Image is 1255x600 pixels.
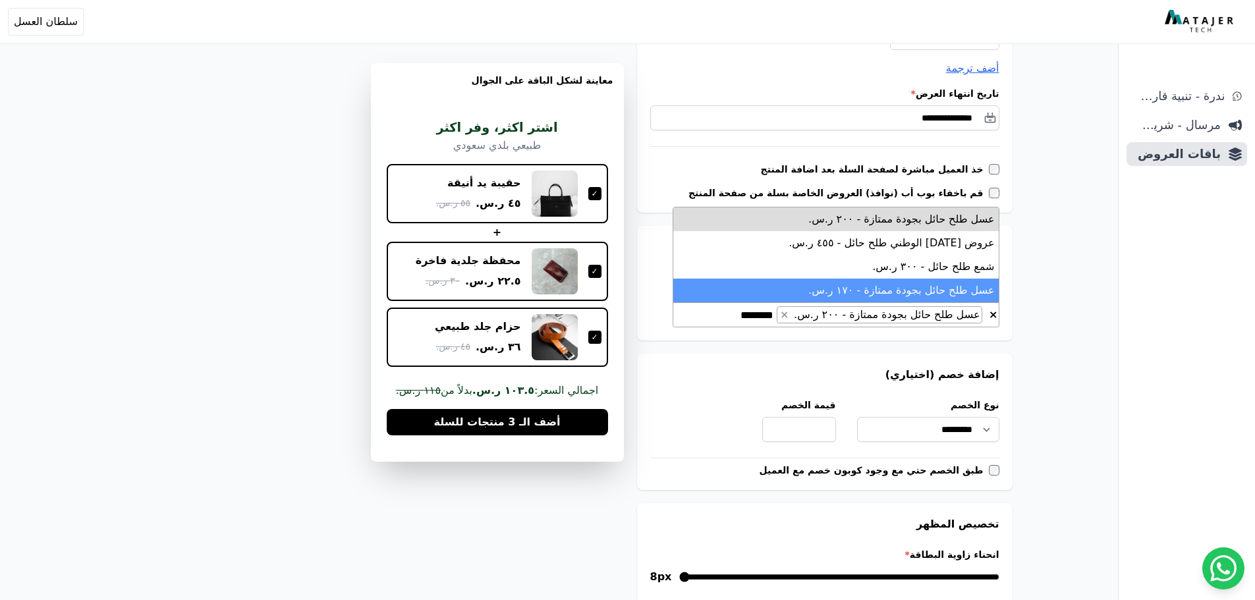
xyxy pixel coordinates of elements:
[762,398,836,412] label: قيمة الخصم
[650,271,999,284] p: المنتجات التي ستظهر معاً كباقة مترابطة ويمكن شراؤها معاً
[702,308,773,323] textarea: Search
[1132,145,1221,163] span: باقات العروض
[946,61,999,76] button: أضف ترجمة
[532,171,578,217] img: حقيبة يد أنيقة
[387,225,608,240] div: +
[436,340,470,354] span: ٤٥ ر.س.
[426,274,460,288] span: ٣٠ ر.س.
[650,548,999,561] label: انحناء زاوية البطاقة
[989,308,997,321] span: ×
[8,8,84,36] button: سلطان العسل
[416,254,521,268] div: محفظة جلدية فاخرة
[381,74,613,103] h3: معاينة لشكل الباقة على الجوال
[1132,87,1225,105] span: ندرة - تنبية قارب علي النفاذ
[472,384,534,396] b: ١٠٣.٥ ر.س.
[433,414,560,430] span: أضف الـ 3 منتجات للسلة
[688,186,989,200] label: قم باخفاء بوب أب (نوافذ) العروض الخاصة بسلة من صفحة المنتج
[387,138,608,153] p: طبيعي بلدي سعودي
[1165,10,1237,34] img: MatajerTech Logo
[673,231,999,255] li: عروض [DATE] الوطني طلح حائل - ٤٥٥ ر.س.
[760,464,989,477] label: طبق الخصم حتي مع وجود كوبون خصم مع العميل
[14,14,78,30] span: سلطان العسل
[650,569,672,585] span: 8px
[673,279,999,302] li: عسل طلح حائل بجودة ممتازة - ١٧۰ ر.س.
[777,306,982,323] li: عسل طلح حائل بجودة ممتازة - ٢۰۰ ر.س.
[465,273,520,289] span: ٢٢.٥ ر.س.
[761,163,989,176] label: خذ العميل مباشرة لصفحة السلة بعد اضافة المنتج
[650,367,999,383] h3: إضافة خصم (اختياري)
[780,308,789,321] span: ×
[946,62,999,74] span: أضف ترجمة
[436,196,470,210] span: ٥٥ ر.س.
[791,308,981,321] span: عسل طلح حائل بجودة ممتازة - ٢۰۰ ر.س.
[650,239,999,255] h3: المنتجات المترابطة
[476,196,521,211] span: ٤٥ ر.س.
[988,306,998,319] button: قم بإزالة كل العناصر
[1132,116,1221,134] span: مرسال - شريط دعاية
[777,307,791,323] button: Remove item
[650,87,999,100] label: تاريخ انتهاء العرض
[396,384,441,396] s: ١١٥ ر.س.
[673,207,999,231] li: عسل طلح حائل بجودة ممتازة - ٢۰۰ ر.س.
[476,339,521,355] span: ٣٦ ر.س.
[447,176,520,190] div: حقيبة يد أنيقة
[673,255,999,279] li: شمع طلح حائل - ۳۰۰ ر.س.
[435,319,521,334] div: حزام جلد طبيعي
[857,398,999,412] label: نوع الخصم
[387,119,608,138] h3: اشتر اكثر، وفر اكثر
[650,516,999,532] h3: تخصيص المظهر
[532,314,578,360] img: حزام جلد طبيعي
[387,383,608,398] span: اجمالي السعر: بدلاً من
[532,248,578,294] img: محفظة جلدية فاخرة
[387,409,608,435] button: أضف الـ 3 منتجات للسلة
